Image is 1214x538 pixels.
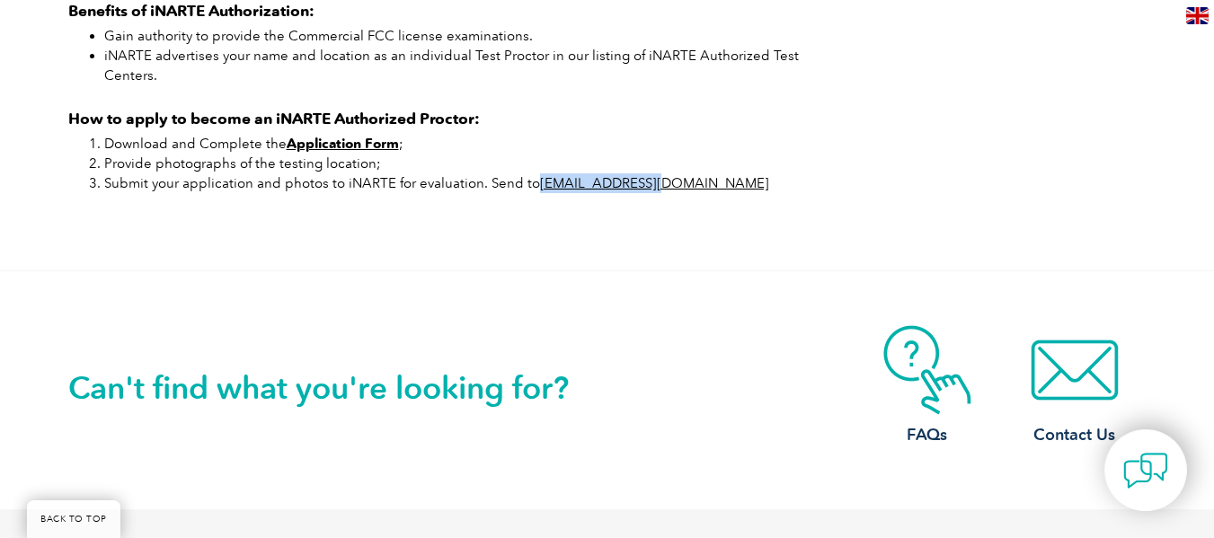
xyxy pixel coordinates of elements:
img: en [1186,7,1209,24]
a: [EMAIL_ADDRESS][DOMAIN_NAME] [540,175,769,191]
li: Submit your application and photos to iNARTE for evaluation. Send to [104,173,823,193]
a: Application Form [287,136,399,152]
img: contact-chat.png [1123,448,1168,493]
strong: Benefits of iNARTE Authorization: [68,2,315,20]
h3: FAQs [855,424,999,446]
li: Gain authority to provide the Commercial FCC license examinations. [104,26,823,46]
li: Provide photographs of the testing location; [104,154,823,173]
li: iNARTE advertises your name and location as an individual Test Proctor in our listing of iNARTE A... [104,46,823,85]
img: contact-email.webp [1003,325,1147,415]
a: BACK TO TOP [27,500,120,538]
img: contact-faq.webp [855,325,999,415]
h2: Can't find what you're looking for? [68,374,607,402]
strong: How to apply to become an iNARTE Authorized Proctor: [68,110,480,128]
a: Contact Us [1003,325,1147,446]
h3: Contact Us [1003,424,1147,446]
li: Download and Complete the ; [104,134,823,154]
a: FAQs [855,325,999,446]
